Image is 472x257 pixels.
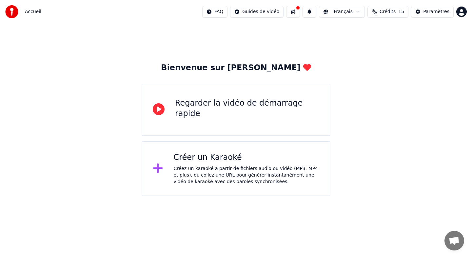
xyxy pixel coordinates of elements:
[398,9,404,15] span: 15
[423,9,449,15] div: Paramètres
[174,152,320,163] div: Créer un Karaoké
[174,165,320,185] div: Créez un karaoké à partir de fichiers audio ou vidéo (MP3, MP4 et plus), ou collez une URL pour g...
[202,6,227,18] button: FAQ
[25,9,41,15] nav: breadcrumb
[230,6,284,18] button: Guides de vidéo
[380,9,396,15] span: Crédits
[161,63,311,73] div: Bienvenue sur [PERSON_NAME]
[411,6,454,18] button: Paramètres
[444,231,464,250] div: Ouvrir le chat
[25,9,41,15] span: Accueil
[5,5,18,18] img: youka
[367,6,408,18] button: Crédits15
[175,98,319,119] div: Regarder la vidéo de démarrage rapide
